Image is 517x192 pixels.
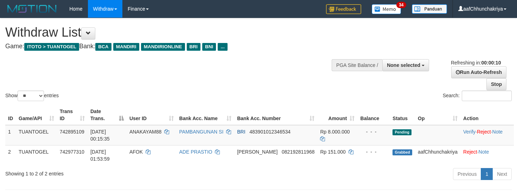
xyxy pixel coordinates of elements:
[88,105,127,125] th: Date Trans.: activate to sort column descending
[177,105,235,125] th: Bank Acc. Name: activate to sort column ascending
[16,125,57,145] td: TUANTOGEL
[486,78,506,90] a: Stop
[460,145,514,165] td: ·
[462,91,512,101] input: Search:
[492,168,512,180] a: Next
[320,149,345,155] span: Rp 151.000
[90,149,110,162] span: [DATE] 01:53:59
[481,60,501,66] strong: 00:00:10
[412,4,447,14] img: panduan.png
[492,129,503,135] a: Note
[451,66,506,78] a: Run Auto-Refresh
[477,129,491,135] a: Reject
[249,129,291,135] span: Copy 483901012346534 to clipboard
[234,105,317,125] th: Bank Acc. Number: activate to sort column ascending
[90,129,110,142] span: [DATE] 00:15:35
[202,43,216,51] span: BNI
[237,129,245,135] span: BRI
[332,59,382,71] div: PGA Site Balance /
[16,145,57,165] td: TUANTOGEL
[5,4,59,14] img: MOTION_logo.png
[392,149,412,155] span: Grabbed
[481,168,493,180] a: 1
[460,125,514,145] td: · ·
[5,43,338,50] h4: Game: Bank:
[390,105,415,125] th: Status
[16,105,57,125] th: Game/API: activate to sort column ascending
[60,149,84,155] span: 742977310
[127,105,177,125] th: User ID: activate to sort column ascending
[113,43,139,51] span: MANDIRI
[372,4,401,14] img: Button%20Memo.svg
[357,105,390,125] th: Balance
[453,168,481,180] a: Previous
[451,60,501,66] span: Refreshing in:
[326,4,361,14] img: Feedback.jpg
[18,91,44,101] select: Showentries
[463,129,475,135] a: Verify
[382,59,429,71] button: None selected
[415,145,460,165] td: aafChhunchakriya
[218,43,227,51] span: ...
[479,149,489,155] a: Note
[396,2,406,8] span: 34
[237,149,277,155] span: [PERSON_NAME]
[5,167,210,177] div: Showing 1 to 2 of 2 entries
[5,145,16,165] td: 2
[460,105,514,125] th: Action
[443,91,512,101] label: Search:
[5,91,59,101] label: Show entries
[179,149,212,155] a: ADE PRASTIO
[5,25,338,39] h1: Withdraw List
[60,129,84,135] span: 742895109
[57,105,88,125] th: Trans ID: activate to sort column ascending
[387,62,420,68] span: None selected
[415,105,460,125] th: Op: activate to sort column ascending
[320,129,350,135] span: Rp 8.000.000
[392,129,411,135] span: Pending
[179,129,224,135] a: PAMBANGUNAN SI
[95,43,111,51] span: BCA
[5,105,16,125] th: ID
[141,43,185,51] span: MANDIRIONLINE
[360,128,387,135] div: - - -
[5,125,16,145] td: 1
[317,105,357,125] th: Amount: activate to sort column ascending
[463,149,477,155] a: Reject
[129,129,161,135] span: ANAKAYAM88
[24,43,79,51] span: ITOTO > TUANTOGEL
[129,149,143,155] span: AFOK
[282,149,314,155] span: Copy 082192811968 to clipboard
[187,43,200,51] span: BRI
[360,148,387,155] div: - - -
